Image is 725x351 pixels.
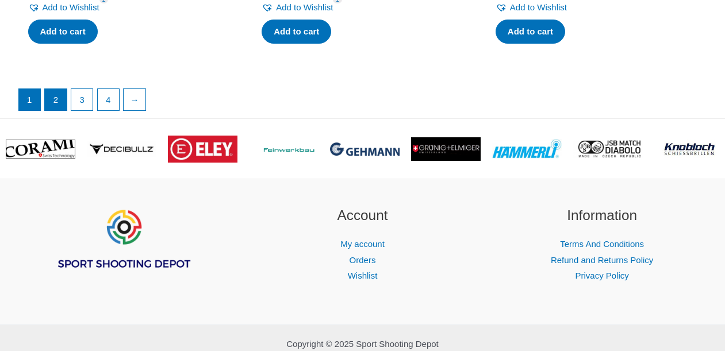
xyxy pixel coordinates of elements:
a: Page 4 [98,89,120,111]
a: Orders [350,255,376,265]
a: Page 3 [71,89,93,111]
a: Add to cart: “FWB Buttplate Weight Plate 330g” [496,20,565,44]
a: Privacy Policy [575,271,628,280]
nav: Information [497,236,708,284]
a: Terms And Conditions [560,239,644,249]
nav: Account [257,236,468,284]
a: Add to cart: “FWB Multitool” [28,20,98,44]
aside: Footer Widget 2 [257,205,468,284]
span: Add to Wishlist [510,2,567,12]
a: → [124,89,145,111]
nav: Product Pagination [18,88,708,117]
h2: Account [257,205,468,226]
h2: Information [497,205,708,226]
a: Refund and Returns Policy [551,255,653,265]
a: My account [340,239,385,249]
aside: Footer Widget 1 [18,205,229,298]
a: Add to cart: “FWB Barrel weight 150g” [262,20,331,44]
a: Wishlist [348,271,378,280]
aside: Footer Widget 3 [497,205,708,284]
img: brand logo [168,136,237,163]
span: Page 1 [19,89,41,111]
span: Add to Wishlist [43,2,99,12]
span: Add to Wishlist [276,2,333,12]
a: Page 2 [45,89,67,111]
